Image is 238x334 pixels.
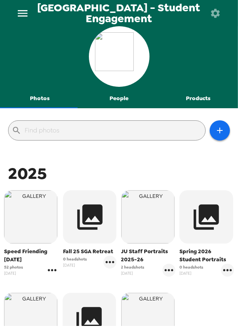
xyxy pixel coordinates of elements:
span: 52 photos [4,264,23,270]
span: JU Staff Portraits 2025-26 [121,248,176,264]
input: Find photos [25,124,202,137]
span: Speed Friending [DATE] [4,248,59,264]
span: 2025 [8,163,47,184]
span: [GEOGRAPHIC_DATA] - Student Engagement [36,2,202,24]
span: 0 headshots [63,256,87,262]
img: gallery [4,190,57,244]
button: gallery menu [103,256,116,269]
span: 0 headshots [179,264,203,270]
span: 2 headshots [121,264,145,270]
button: gallery menu [221,264,234,277]
span: [DATE] [121,270,145,276]
span: Fall 25 SGA Retreat [63,248,116,256]
span: Spring 2026 Student Portraits [179,248,234,264]
button: Products [159,89,238,108]
span: [DATE] [4,270,23,276]
img: gallery [121,190,175,244]
img: org logo [95,32,143,81]
button: People [79,89,158,108]
span: [DATE] [179,270,203,276]
button: gallery menu [46,264,59,277]
span: [DATE] [63,262,87,268]
button: gallery menu [162,264,175,277]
